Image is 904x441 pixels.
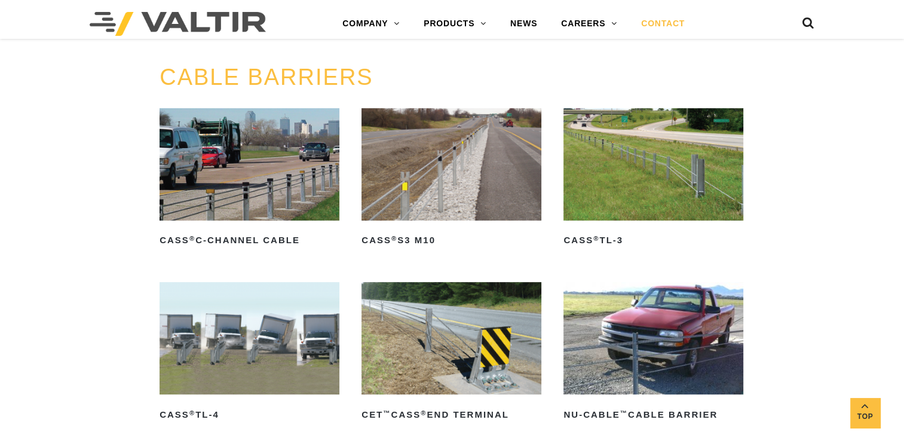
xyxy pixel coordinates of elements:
[629,12,697,36] a: CONTACT
[160,405,339,424] h2: CASS TL-4
[361,405,541,424] h2: CET CASS End Terminal
[391,235,397,242] sup: ®
[563,231,743,250] h2: CASS TL-3
[160,231,339,250] h2: CASS C-Channel Cable
[361,108,541,250] a: CASS®S3 M10
[90,12,266,36] img: Valtir
[593,235,599,242] sup: ®
[189,235,195,242] sup: ®
[549,12,629,36] a: CAREERS
[620,409,628,416] sup: ™
[361,282,541,424] a: CET™CASS®End Terminal
[498,12,549,36] a: NEWS
[330,12,412,36] a: COMPANY
[563,282,743,424] a: NU-CABLE™Cable Barrier
[160,65,373,90] a: CABLE BARRIERS
[563,108,743,250] a: CASS®TL-3
[850,398,880,428] a: Top
[383,409,391,416] sup: ™
[160,108,339,250] a: CASS®C-Channel Cable
[361,231,541,250] h2: CASS S3 M10
[563,405,743,424] h2: NU-CABLE Cable Barrier
[421,409,427,416] sup: ®
[189,409,195,416] sup: ®
[850,410,880,424] span: Top
[412,12,498,36] a: PRODUCTS
[160,282,339,424] a: CASS®TL-4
